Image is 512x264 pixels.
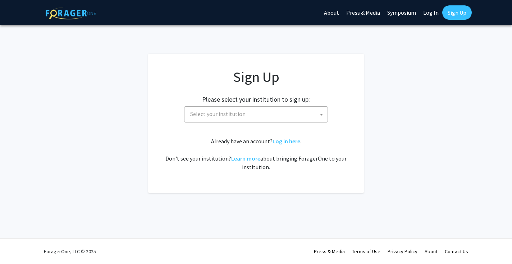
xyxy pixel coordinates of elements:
h1: Sign Up [163,68,349,85]
span: Select your institution [184,106,328,122]
div: ForagerOne, LLC © 2025 [44,239,96,264]
a: About [425,248,438,255]
span: Select your institution [190,110,246,117]
a: Log in here [273,138,300,145]
div: Already have an account? . Don't see your institution? about bringing ForagerOne to your institut... [163,137,349,171]
a: Learn more about bringing ForagerOne to your institution [231,155,260,162]
a: Contact Us [445,248,468,255]
span: Select your institution [187,107,328,121]
img: ForagerOne Logo [46,7,96,19]
a: Sign Up [442,5,472,20]
a: Terms of Use [352,248,380,255]
a: Press & Media [314,248,345,255]
h2: Please select your institution to sign up: [202,96,310,103]
a: Privacy Policy [388,248,417,255]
